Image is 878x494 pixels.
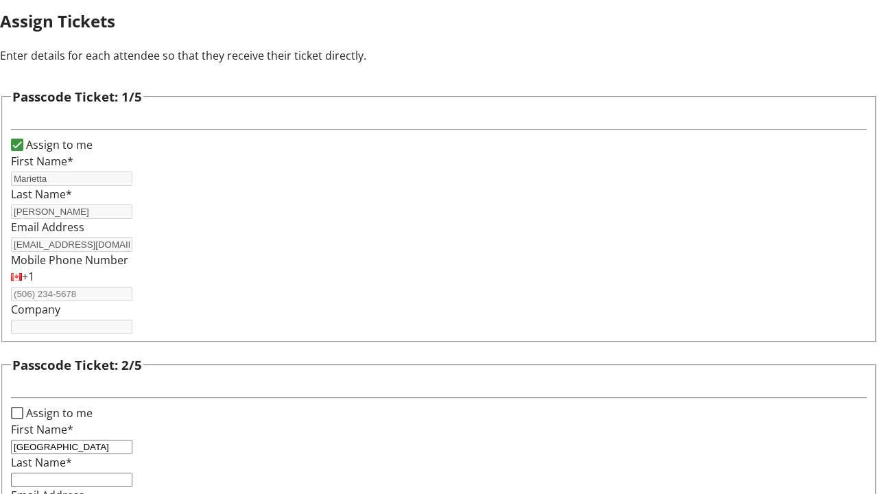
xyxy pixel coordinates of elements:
label: Email Address [11,220,84,235]
label: Assign to me [23,405,93,421]
h3: Passcode Ticket: 1/5 [12,87,142,106]
label: Last Name* [11,455,72,470]
label: Assign to me [23,137,93,153]
input: (506) 234-5678 [11,287,132,301]
label: First Name* [11,422,73,437]
h3: Passcode Ticket: 2/5 [12,355,142,375]
label: Mobile Phone Number [11,252,128,268]
label: Company [11,302,60,317]
label: First Name* [11,154,73,169]
label: Last Name* [11,187,72,202]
